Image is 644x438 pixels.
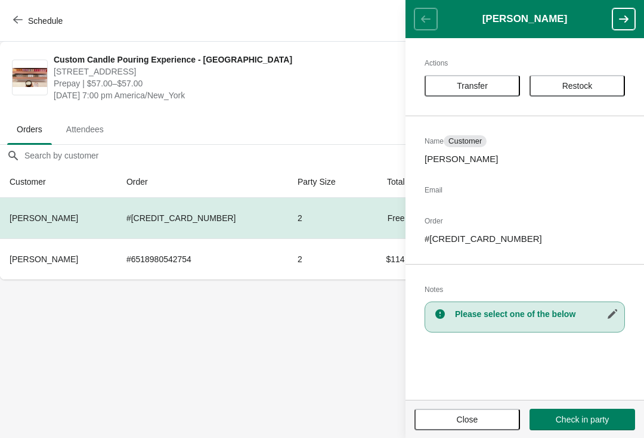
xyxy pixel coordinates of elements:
h2: Actions [425,57,625,69]
th: Order [117,166,288,198]
button: Schedule [6,10,72,32]
span: Attendees [57,119,113,140]
h2: Name [425,135,625,147]
td: # [CREDIT_CARD_NUMBER] [117,198,288,238]
th: Party Size [288,166,364,198]
span: Restock [562,81,593,91]
span: Orders [7,119,52,140]
h2: Notes [425,284,625,296]
td: 2 [288,238,364,279]
span: [PERSON_NAME] [10,213,78,223]
span: Transfer [457,81,488,91]
span: [STREET_ADDRESS] [54,66,414,77]
td: $114 [364,238,414,279]
span: [PERSON_NAME] [10,254,78,264]
span: Check in party [556,415,609,424]
h1: [PERSON_NAME] [437,13,612,25]
button: Close [414,409,520,430]
p: # [CREDIT_CARD_NUMBER] [425,233,625,245]
span: Customer [448,136,482,146]
h2: Email [425,184,625,196]
span: Prepay | $57.00–$57.00 [54,77,414,89]
span: Custom Candle Pouring Experience - [GEOGRAPHIC_DATA] [54,54,414,66]
button: Restock [530,75,625,97]
img: Custom Candle Pouring Experience - Fort Lauderdale [13,68,47,88]
td: 2 [288,198,364,238]
h2: Order [425,215,625,227]
p: [PERSON_NAME] [425,153,625,165]
td: # 6518980542754 [117,238,288,279]
span: Close [457,415,478,424]
th: Total [364,166,414,198]
button: Transfer [425,75,520,97]
span: Schedule [28,16,63,26]
h3: Please select one of the below [455,308,618,320]
button: Check in party [530,409,635,430]
td: Free [364,198,414,238]
input: Search by customer [24,145,644,166]
span: [DATE] 7:00 pm America/New_York [54,89,414,101]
